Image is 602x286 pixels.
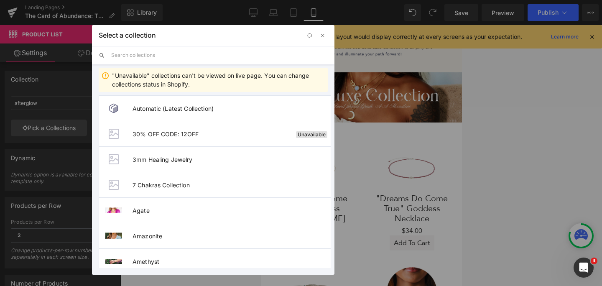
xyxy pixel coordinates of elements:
[133,105,331,112] span: Automatic (Latest Collection)
[133,213,169,222] span: Add To Cart
[133,232,331,240] span: Amazonite
[591,258,597,264] span: 3
[133,181,331,189] span: 7 Chakras Collection
[574,258,594,278] iframe: Intercom live chat
[32,213,69,222] span: Add To Cart
[109,169,192,199] a: "Dreams Do Come True" Goddess Necklace
[8,169,92,199] a: "Dreams Do Come True" Goddess [PERSON_NAME]
[128,210,173,225] button: Add To Cart
[133,130,293,138] span: 30% OFF CODE: 12OFF
[112,71,324,89] div: "Unavailable" collections can't be viewed on live page. You can change collections status in Shop...
[133,207,331,214] span: Agate
[105,233,122,239] img: amazonite-lotusandluna_5532fb79-03e1-4c11-b667-eb7e1f339056_40x40.jpg
[28,210,73,225] button: Add To Cart
[133,156,331,163] span: 3mm Healing Jewelry
[140,201,161,210] span: $34.00
[105,259,122,264] img: amethyst-lotusandluna_40x40.jpg
[111,46,328,64] input: Search collections
[40,201,61,210] span: $24.99
[133,258,331,265] span: Amethyst
[296,131,327,138] span: Unavailable
[105,208,122,213] img: agate-lotusandluna_3016549c-64f1-4d27-b723-4ed57bc37492_40x40.jpg
[99,31,156,39] p: Select a collection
